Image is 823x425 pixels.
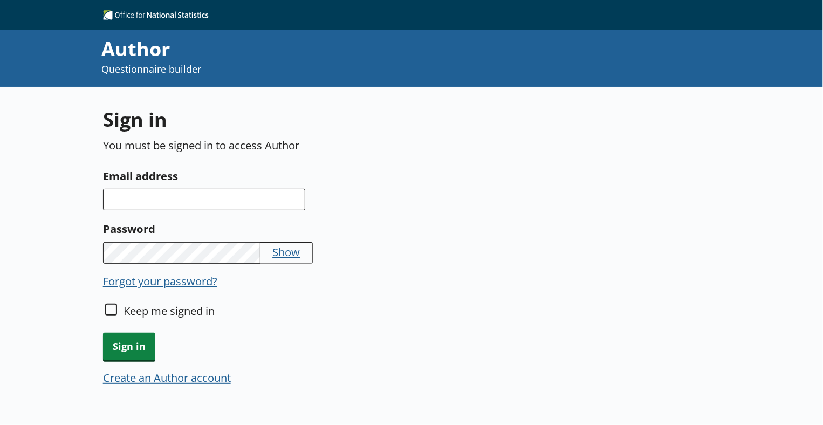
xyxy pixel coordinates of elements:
button: Create an Author account [103,370,231,385]
label: Email address [103,167,506,184]
button: Forgot your password? [103,273,217,289]
button: Show [272,244,300,259]
button: Sign in [103,333,155,360]
h1: Sign in [103,106,506,133]
p: You must be signed in to access Author [103,138,506,153]
div: Author [102,36,551,63]
p: Questionnaire builder [102,63,551,76]
label: Keep me signed in [124,303,215,318]
label: Password [103,220,506,237]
